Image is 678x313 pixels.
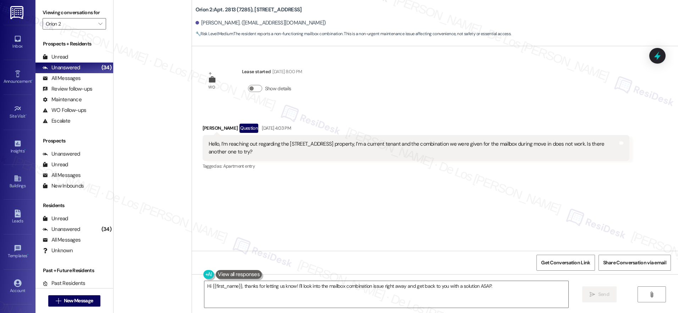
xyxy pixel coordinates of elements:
[46,18,95,29] input: All communities
[209,140,618,156] div: Hello, I’m reaching out regarding the [STREET_ADDRESS] property, I’m a current tenant and the com...
[43,172,81,179] div: All Messages
[536,255,595,271] button: Get Conversation Link
[43,150,80,158] div: Unanswered
[271,68,302,75] div: [DATE] 8:00 PM
[35,137,113,145] div: Prospects
[43,7,106,18] label: Viewing conversations for
[4,172,32,191] a: Buildings
[43,75,81,82] div: All Messages
[43,215,68,222] div: Unread
[43,182,84,190] div: New Inbounds
[100,62,113,73] div: (34)
[204,281,568,308] textarea: Hi {{first_name}}, thanks for letting us know! I'll look into the mailbox combination issue right...
[265,85,291,92] label: Show details
[43,53,68,61] div: Unread
[242,68,302,78] div: Lease started
[260,124,291,132] div: [DATE] 4:03 PM
[203,161,629,171] div: Tagged as:
[195,6,302,14] b: Orion 2: Apt. 2813 (7285), [STREET_ADDRESS]
[541,259,590,266] span: Get Conversation Link
[26,113,27,118] span: •
[98,21,102,27] i: 
[599,255,671,271] button: Share Conversation via email
[64,297,93,304] span: New Message
[43,280,86,287] div: Past Residents
[598,291,609,298] span: Send
[4,207,32,227] a: Leads
[24,147,26,152] span: •
[27,252,28,257] span: •
[582,286,617,302] button: Send
[223,163,255,169] span: Apartment entry
[43,247,73,254] div: Unknown
[208,83,215,91] div: WO
[43,107,86,114] div: WO Follow-ups
[195,19,326,27] div: [PERSON_NAME]. ([EMAIL_ADDRESS][DOMAIN_NAME])
[4,277,32,296] a: Account
[590,292,595,297] i: 
[43,117,70,125] div: Escalate
[4,242,32,261] a: Templates •
[35,40,113,48] div: Prospects + Residents
[32,78,33,83] span: •
[43,85,92,93] div: Review follow-ups
[43,161,68,168] div: Unread
[4,103,32,122] a: Site Visit •
[4,137,32,157] a: Insights •
[649,292,654,297] i: 
[100,224,113,235] div: (34)
[56,298,61,304] i: 
[35,202,113,209] div: Residents
[603,259,666,266] span: Share Conversation via email
[4,33,32,52] a: Inbox
[43,226,80,233] div: Unanswered
[195,30,511,38] span: : The resident reports a non-functioning mailbox combination. This is a non-urgent maintenance is...
[35,267,113,274] div: Past + Future Residents
[10,6,25,19] img: ResiDesk Logo
[195,31,233,37] strong: 🔧 Risk Level: Medium
[48,295,101,307] button: New Message
[239,124,258,133] div: Question
[43,236,81,244] div: All Messages
[203,124,629,135] div: [PERSON_NAME]
[43,96,82,103] div: Maintenance
[43,64,80,71] div: Unanswered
